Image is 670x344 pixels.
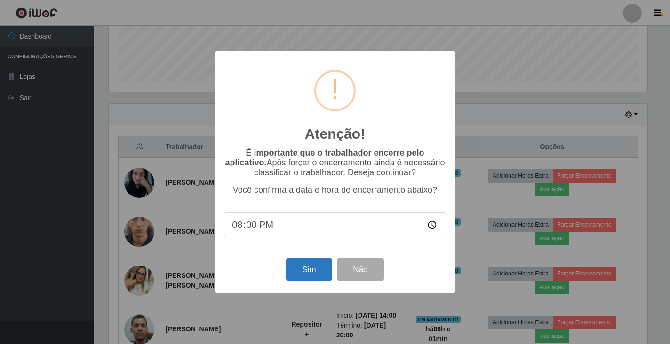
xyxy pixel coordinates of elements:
[286,258,332,281] button: Sim
[305,125,365,142] h2: Atenção!
[225,148,424,167] b: É importante que o trabalhador encerre pelo aplicativo.
[224,185,446,195] p: Você confirma a data e hora de encerramento abaixo?
[224,148,446,178] p: Após forçar o encerramento ainda é necessário classificar o trabalhador. Deseja continuar?
[337,258,383,281] button: Não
